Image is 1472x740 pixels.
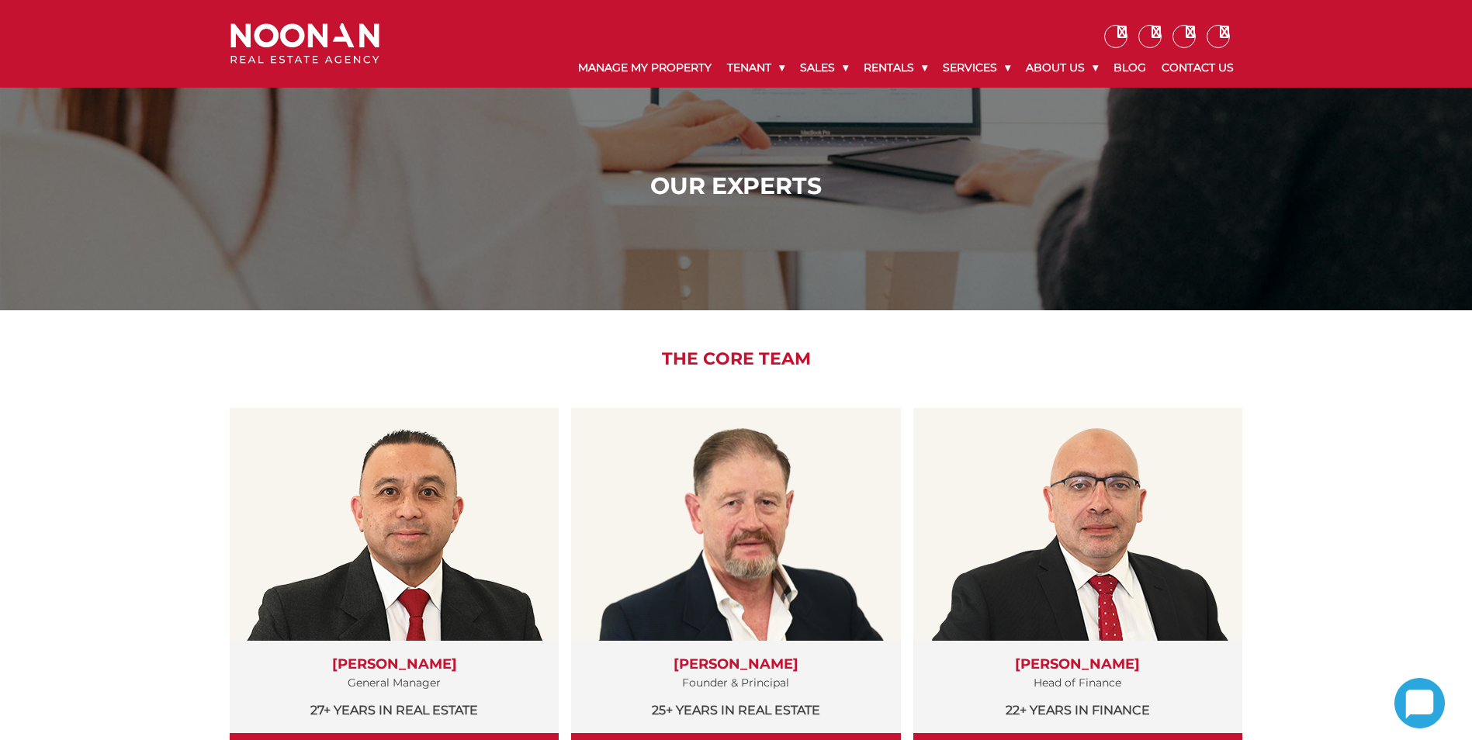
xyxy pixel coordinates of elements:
p: 25+ years in Real Estate [587,700,885,720]
a: Tenant [719,48,792,88]
p: General Manager [245,673,543,693]
h1: Our Experts [234,172,1238,200]
a: Rentals [856,48,935,88]
a: Services [935,48,1018,88]
h3: [PERSON_NAME] [245,656,543,673]
p: 22+ years in Finance [929,700,1227,720]
p: 27+ years in Real Estate [245,700,543,720]
a: Sales [792,48,856,88]
p: Head of Finance [929,673,1227,693]
a: Blog [1106,48,1154,88]
h3: [PERSON_NAME] [929,656,1227,673]
a: Manage My Property [570,48,719,88]
h3: [PERSON_NAME] [587,656,885,673]
h2: The Core Team [219,349,1253,369]
a: About Us [1018,48,1106,88]
a: Contact Us [1154,48,1242,88]
img: Noonan Real Estate Agency [230,23,379,64]
p: Founder & Principal [587,673,885,693]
